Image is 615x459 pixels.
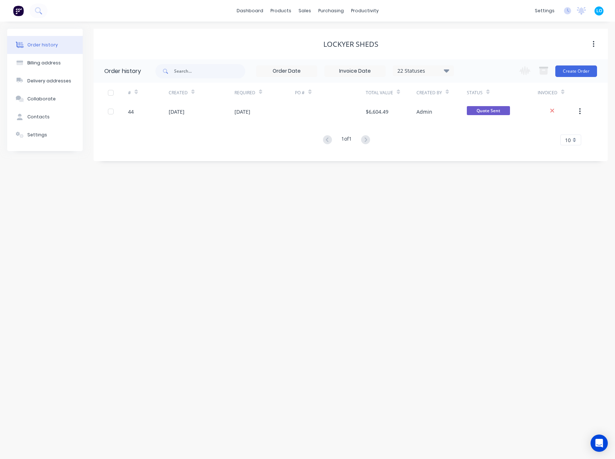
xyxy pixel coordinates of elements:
[366,90,393,96] div: Total Value
[467,90,483,96] div: Status
[538,83,578,103] div: Invoiced
[169,83,234,103] div: Created
[347,5,382,16] div: productivity
[233,5,267,16] a: dashboard
[128,90,131,96] div: #
[169,108,184,115] div: [DATE]
[325,66,385,77] input: Invoice Date
[234,90,255,96] div: Required
[128,83,169,103] div: #
[596,8,602,14] span: LO
[295,83,366,103] div: PO #
[27,60,61,66] div: Billing address
[295,5,315,16] div: sales
[256,66,317,77] input: Order Date
[7,108,83,126] button: Contacts
[7,54,83,72] button: Billing address
[128,108,134,115] div: 44
[295,90,305,96] div: PO #
[27,114,50,120] div: Contacts
[169,90,188,96] div: Created
[416,83,467,103] div: Created By
[366,83,416,103] div: Total Value
[27,42,58,48] div: Order history
[234,83,295,103] div: Required
[27,78,71,84] div: Delivery addresses
[416,90,442,96] div: Created By
[467,106,510,115] span: Quote Sent
[27,96,56,102] div: Collaborate
[13,5,24,16] img: Factory
[467,83,538,103] div: Status
[7,36,83,54] button: Order history
[565,136,571,144] span: 10
[531,5,558,16] div: settings
[323,40,378,49] div: Lockyer Sheds
[393,67,454,75] div: 22 Statuses
[7,72,83,90] button: Delivery addresses
[7,126,83,144] button: Settings
[267,5,295,16] div: products
[538,90,557,96] div: Invoiced
[366,108,388,115] div: $6,604.49
[555,65,597,77] button: Create Order
[234,108,250,115] div: [DATE]
[104,67,141,76] div: Order history
[7,90,83,108] button: Collaborate
[416,108,432,115] div: Admin
[315,5,347,16] div: purchasing
[591,435,608,452] div: Open Intercom Messenger
[174,64,245,78] input: Search...
[27,132,47,138] div: Settings
[341,135,352,145] div: 1 of 1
